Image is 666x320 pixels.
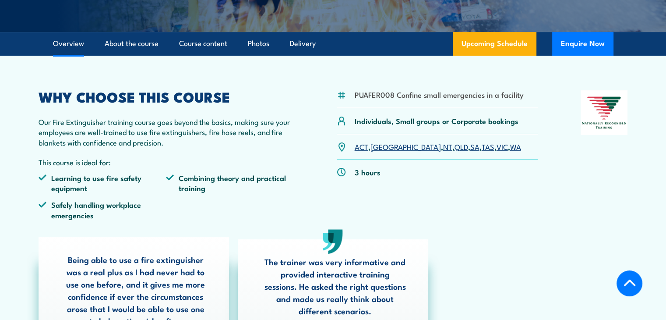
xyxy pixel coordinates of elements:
[179,32,227,55] a: Course content
[39,157,294,167] p: This course is ideal for:
[290,32,316,55] a: Delivery
[470,141,479,152] a: SA
[510,141,521,152] a: WA
[443,141,452,152] a: NT
[497,141,508,152] a: VIC
[482,141,494,152] a: TAS
[355,116,518,126] p: Individuals, Small groups or Corporate bookings
[39,90,294,103] h2: WHY CHOOSE THIS COURSE
[264,256,406,317] p: The trainer was very informative and provided interactive training sessions. He asked the right q...
[552,32,613,56] button: Enquire Now
[166,173,294,193] li: Combining theory and practical training
[453,32,536,56] a: Upcoming Schedule
[248,32,269,55] a: Photos
[355,167,381,177] p: 3 hours
[355,141,368,152] a: ACT
[370,141,441,152] a: [GEOGRAPHIC_DATA]
[105,32,159,55] a: About the course
[39,173,166,193] li: Learning to use fire safety equipment
[355,89,524,100] li: PUAFER008 Confine small emergencies in a facility
[53,32,84,55] a: Overview
[39,199,166,220] li: Safely handling workplace emergencies
[39,117,294,147] p: Our Fire Extinguisher training course goes beyond the basics, making sure your employees are well...
[455,141,468,152] a: QLD
[581,90,628,135] img: Nationally Recognised Training logo.
[355,142,521,152] p: , , , , , , ,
